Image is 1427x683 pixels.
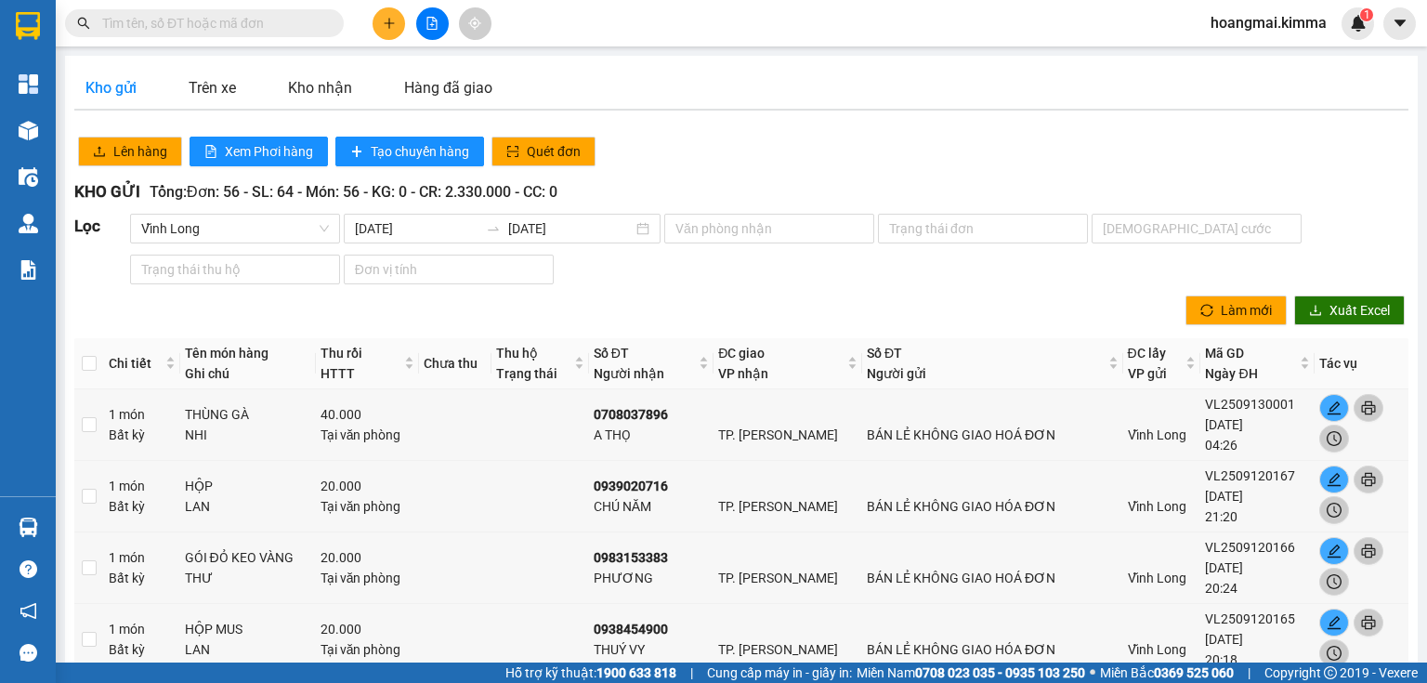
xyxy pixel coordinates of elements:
span: Bất kỳ [109,642,145,657]
span: 20.000 [321,550,361,565]
span: HTTT [321,366,355,381]
span: VP gửi [1128,366,1167,381]
span: Miền Nam [857,663,1085,683]
span: clock-circle [1320,646,1348,661]
button: aim [459,7,491,40]
strong: 0369 525 060 [1154,665,1234,680]
b: 0939020716 [594,479,668,493]
span: [DATE] [1205,417,1243,432]
button: syncLàm mới [1185,296,1287,325]
span: 40.000 [321,407,361,422]
img: logo-vxr [16,12,40,40]
div: Trên xe [189,76,236,99]
span: clock-circle [1320,431,1348,446]
b: 0983153383 [594,550,668,565]
button: clock-circle [1319,425,1349,453]
button: file-add [416,7,449,40]
span: clock-circle [1320,503,1348,518]
span: Trạng thái [496,366,557,381]
span: edit [1320,472,1348,487]
span: Tạo chuyến hàng [371,141,469,162]
span: Vĩnh Long [1128,571,1186,585]
div: VL2509120165 [1205,609,1310,629]
img: icon-new-feature [1350,15,1367,32]
span: edit [1320,615,1348,630]
button: edit [1319,394,1349,422]
span: file-add [425,17,439,30]
span: Vĩnh Long [1128,427,1186,442]
span: VP nhận [718,366,768,381]
span: Tổng: Đơn: 56 - SL: 64 - Món: 56 - KG: 0 - CR: 2.330.000 - CC: 0 [150,183,557,201]
span: copyright [1324,666,1337,679]
span: [DATE] [1205,489,1243,504]
span: 04:26 [1205,438,1237,453]
th: Tác vụ [1315,338,1408,389]
span: PHƯƠNG [594,571,653,585]
span: to [486,221,501,236]
button: printer [1354,537,1383,565]
span: LAN [185,642,210,657]
div: VL2509120166 [1205,537,1310,558]
div: VL2509130001 [1205,394,1310,414]
span: printer [1355,401,1382,415]
span: [DATE] [1205,632,1243,647]
button: clock-circle [1319,568,1349,596]
span: [DATE] [1205,560,1243,575]
span: Vĩnh Long [141,215,329,243]
span: THUÝ VY [594,642,645,657]
span: HỘP [185,479,213,493]
span: Hỗ trợ kỹ thuật: [505,663,676,683]
span: aim [468,17,481,30]
span: Bất kỳ [109,427,145,442]
div: 1 món [109,547,176,588]
span: printer [1355,472,1382,487]
span: Thu rồi [321,346,362,361]
img: warehouse-icon [19,121,38,140]
span: 1 [1363,8,1369,21]
span: printer [1355,544,1382,558]
button: plus [373,7,405,40]
span: Bất kỳ [109,571,145,585]
span: TP. [PERSON_NAME] [718,499,838,514]
span: Tại văn phòng [321,499,401,514]
button: printer [1354,394,1383,422]
div: Chưa thu [424,353,487,374]
span: Mã GD [1205,346,1244,361]
div: Tên món hàng Ghi chú [185,343,311,384]
span: Tại văn phòng [321,642,401,657]
span: Người gửi [867,366,926,381]
img: warehouse-icon [19,167,38,187]
span: printer [1355,615,1382,630]
span: THƯ [185,571,213,585]
div: Hàng đã giao [404,76,492,99]
strong: 0708 023 035 - 0935 103 250 [915,665,1085,680]
span: Người nhận [594,366,664,381]
span: LAN [185,499,210,514]
span: hoangmai.kimma [1196,11,1342,34]
input: Tìm tên, số ĐT hoặc mã đơn [102,13,321,33]
span: 21:20 [1205,509,1237,524]
span: Bất kỳ [109,499,145,514]
button: uploadLên hàng [78,137,182,166]
span: sync [1200,304,1213,319]
span: edit [1320,401,1348,415]
button: downloadXuất Excel [1294,296,1405,325]
span: Chi tiết [109,353,162,374]
input: Ngày kết thúc [508,218,633,239]
span: HỘP MUS [185,622,242,637]
button: file-textXem Phơi hàng [190,137,328,166]
button: scanQuét đơn [491,137,596,166]
button: clock-circle [1319,639,1349,667]
span: Cung cấp máy in - giấy in: [707,663,852,683]
button: caret-down [1383,7,1416,40]
button: edit [1319,466,1349,493]
span: caret-down [1392,15,1408,32]
span: BÁN LẺ KHÔNG GIAO HOÁ ĐƠN [867,427,1055,442]
span: plus [350,145,363,160]
span: Tại văn phòng [321,427,401,442]
span: edit [1320,544,1348,558]
span: TP. [PERSON_NAME] [718,571,838,585]
div: 1 món [109,619,176,660]
span: upload [93,145,106,160]
button: printer [1354,466,1383,493]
